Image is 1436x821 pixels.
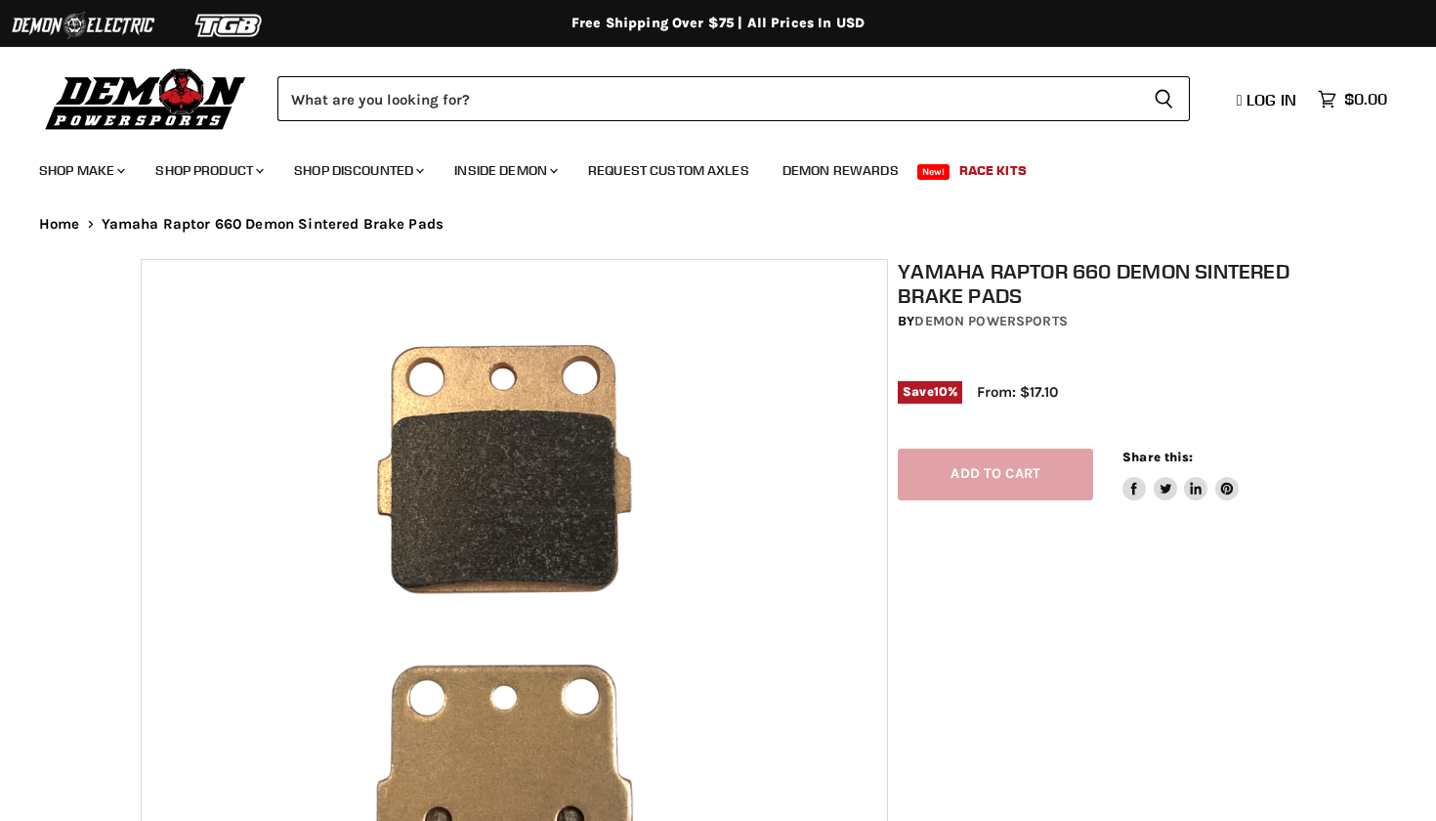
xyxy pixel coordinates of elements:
input: Search [277,76,1138,121]
form: Product [277,76,1190,121]
span: Log in [1246,90,1296,109]
div: by [898,311,1305,332]
img: Demon Electric Logo 2 [10,7,156,44]
button: Search [1138,76,1190,121]
a: Request Custom Axles [573,151,764,191]
span: From: $17.10 [977,383,1058,401]
a: Shop Discounted [279,151,436,191]
img: TGB Logo 2 [156,7,303,44]
a: Log in [1228,91,1308,108]
a: Shop Make [24,151,137,191]
a: Shop Product [141,151,275,191]
a: $0.00 [1308,85,1397,113]
h1: Yamaha Raptor 660 Demon Sintered Brake Pads [898,259,1305,308]
ul: Main menu [24,143,1382,191]
a: Home [39,216,80,233]
img: Demon Powersports [39,64,253,133]
a: Inside Demon [440,151,570,191]
aside: Share this: [1122,449,1239,500]
a: Demon Powersports [914,313,1067,329]
span: $0.00 [1344,90,1387,108]
a: Demon Rewards [768,151,913,191]
a: Race Kits [945,151,1041,191]
span: Yamaha Raptor 660 Demon Sintered Brake Pads [102,216,443,233]
span: Save % [898,381,962,403]
span: Share this: [1122,450,1193,464]
span: New! [917,164,950,180]
span: 10 [934,384,948,399]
